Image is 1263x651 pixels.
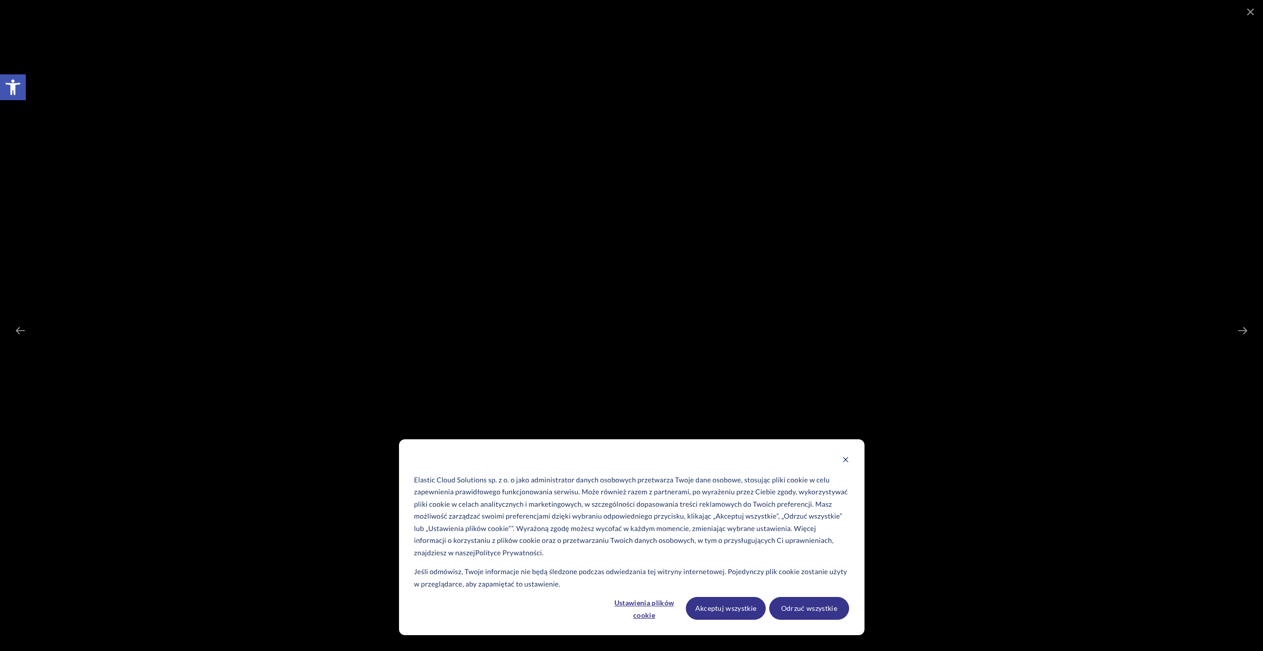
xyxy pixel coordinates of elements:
[842,455,849,467] button: Dismiss cookie banner
[414,474,849,559] p: Elastic Cloud Solutions sp. z o. o jako administrator danych osobowych przetwarza Twoje dane osob...
[686,597,766,620] button: Akceptuj wszystkie
[414,566,849,590] p: Jeśli odmówisz, Twoje informacje nie będą śledzone podczas odwiedzania tej witryny internetowej. ...
[475,547,544,559] a: Polityce Prywatności.
[606,597,682,620] button: Ustawienia plików cookie
[769,597,849,620] button: Odrzuć wszystkie
[399,439,864,635] div: Cookie banner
